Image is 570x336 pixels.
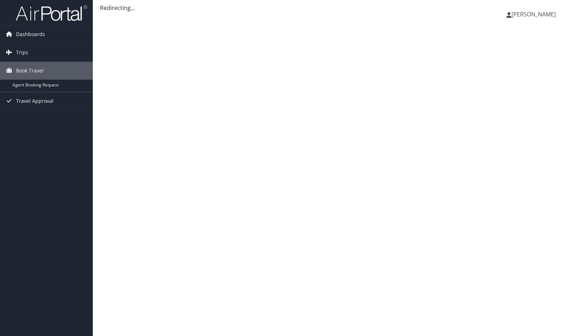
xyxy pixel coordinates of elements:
span: Trips [16,44,28,61]
span: [PERSON_NAME] [511,10,556,18]
img: airportal-logo.png [16,5,87,21]
span: Travel Approval [16,92,54,110]
span: Book Travel [16,62,44,80]
span: Dashboards [16,25,45,43]
a: [PERSON_NAME] [506,4,563,25]
div: Redirecting... [100,4,563,12]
